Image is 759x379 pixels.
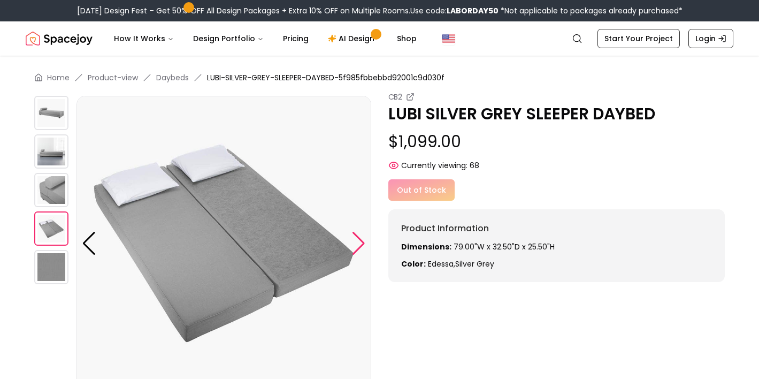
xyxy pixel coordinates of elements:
a: Pricing [274,28,317,49]
img: https://storage.googleapis.com/spacejoy-main/assets/5f985fbbebbd92001c9d030f/product_1_pef4c461e61 [34,134,68,169]
b: LABORDAY50 [447,5,499,16]
small: CB2 [388,92,402,102]
nav: Main [105,28,425,49]
span: 68 [470,160,479,171]
p: LUBI SILVER GREY SLEEPER DAYBED [388,104,725,124]
img: https://storage.googleapis.com/spacejoy-main/assets/5f985fbbebbd92001c9d030f/product_2_jm926m3o13f7 [34,173,68,207]
a: Daybeds [156,72,189,83]
img: Spacejoy Logo [26,28,93,49]
button: Design Portfolio [185,28,272,49]
a: Home [47,72,70,83]
span: LUBI-SILVER-GREY-SLEEPER-DAYBED-5f985fbbebbd92001c9d030f [207,72,444,83]
img: United States [442,32,455,45]
p: 79.00"W x 32.50"D x 25.50"H [401,241,712,252]
img: https://storage.googleapis.com/spacejoy-main/assets/5f985fbbebbd92001c9d030f/product_3_ddmdkj248e97 [34,211,68,246]
img: https://storage.googleapis.com/spacejoy-main/assets/5f985fbbebbd92001c9d030f/product_4_hd24dao5am7 [34,250,68,284]
span: Currently viewing: [401,160,467,171]
strong: Dimensions: [401,241,451,252]
h6: Product Information [401,222,712,235]
nav: Global [26,21,733,56]
span: edessa , [428,259,455,269]
span: *Not applicable to packages already purchased* [499,5,683,16]
button: How It Works [105,28,182,49]
a: Start Your Project [597,29,680,48]
div: [DATE] Design Fest – Get 50% OFF All Design Packages + Extra 10% OFF on Multiple Rooms. [77,5,683,16]
a: Spacejoy [26,28,93,49]
img: https://storage.googleapis.com/spacejoy-main/assets/5f985fbbebbd92001c9d030f/product_0_dm54gop4dni [34,96,68,130]
span: Use code: [410,5,499,16]
span: silver grey [455,259,494,269]
nav: breadcrumb [34,72,725,83]
a: AI Design [319,28,386,49]
p: $1,099.00 [388,132,725,151]
a: Shop [388,28,425,49]
strong: Color: [401,259,426,269]
a: Login [688,29,733,48]
a: Product-view [88,72,138,83]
